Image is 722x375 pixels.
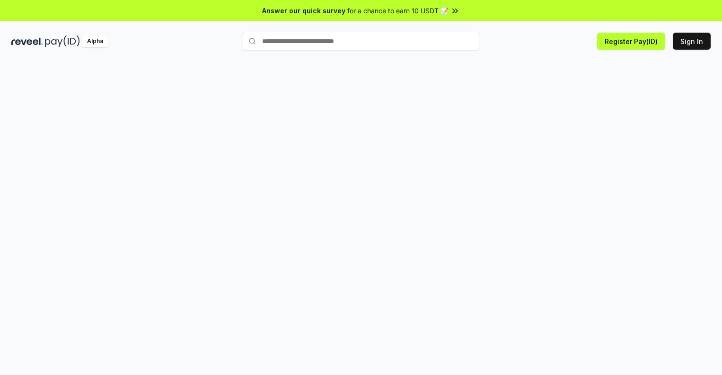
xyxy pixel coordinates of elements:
[597,33,665,50] button: Register Pay(ID)
[347,6,449,16] span: for a chance to earn 10 USDT 📝
[11,35,43,47] img: reveel_dark
[673,33,711,50] button: Sign In
[82,35,108,47] div: Alpha
[262,6,345,16] span: Answer our quick survey
[45,35,80,47] img: pay_id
